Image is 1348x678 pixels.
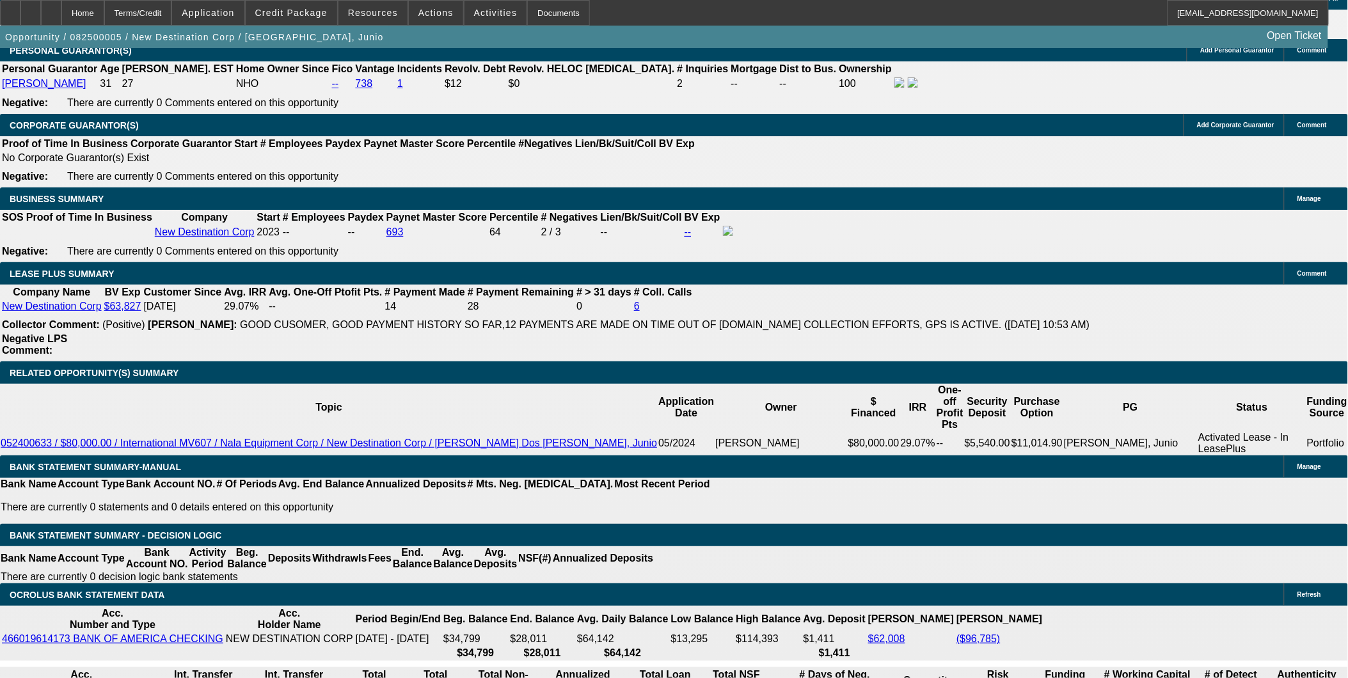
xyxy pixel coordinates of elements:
[659,138,695,149] b: BV Exp
[364,138,464,149] b: Paynet Master Score
[735,633,801,645] td: $114,393
[1,138,129,150] th: Proof of Time In Business
[803,633,866,645] td: $1,411
[468,287,574,297] b: # Payment Remaining
[10,194,104,204] span: BUSINESS SUMMARY
[614,478,711,491] th: Most Recent Period
[1297,591,1321,598] span: Refresh
[489,226,538,238] div: 64
[731,63,777,74] b: Mortgage
[125,478,216,491] th: Bank Account NO.
[780,63,837,74] b: Dist to Bus.
[509,63,675,74] b: Revolv. HELOC [MEDICAL_DATA].
[312,546,367,571] th: Withdrawls
[779,77,837,91] td: --
[278,478,365,491] th: Avg. End Balance
[148,319,237,330] b: [PERSON_NAME]:
[236,63,329,74] b: Home Owner Since
[386,226,404,237] a: 693
[518,546,552,571] th: NSF(#)
[1306,431,1348,455] td: Portfolio
[26,211,153,224] th: Proof of Time In Business
[1063,431,1198,455] td: [PERSON_NAME], Junio
[10,462,181,472] span: BANK STATEMENT SUMMARY-MANUAL
[839,63,892,74] b: Ownership
[1198,384,1306,431] th: Status
[2,333,67,356] b: Negative LPS Comment:
[347,225,385,239] td: --
[225,607,354,631] th: Acc. Holder Name
[260,138,323,149] b: # Employees
[676,77,729,91] td: 2
[57,546,125,571] th: Account Type
[685,212,720,223] b: BV Exp
[99,77,120,91] td: 31
[268,300,383,313] td: --
[2,301,102,311] a: New Destination Corp
[356,63,395,74] b: Vantage
[964,384,1011,431] th: Security Deposit
[365,478,466,491] th: Annualized Deposits
[10,368,178,378] span: RELATED OPPORTUNITY(S) SUMMARY
[489,212,538,223] b: Percentile
[10,269,115,279] span: LEASE PLUS SUMMARY
[443,607,508,631] th: Beg. Balance
[1,152,701,164] td: No Corporate Guarantor(s) Exist
[240,319,1090,330] span: GOOD CUSOMER, GOOD PAYMENT HISTORY SO FAR,12 PAYMENTS ARE MADE ON TIME OUT OF [DOMAIN_NAME] COLLE...
[102,319,145,330] span: (Positive)
[155,226,255,237] a: New Destination Corp
[576,300,632,313] td: 0
[1297,122,1327,129] span: Comment
[1011,384,1063,431] th: Purchase Option
[332,78,339,89] a: --
[355,633,441,645] td: [DATE] - [DATE]
[1297,270,1327,277] span: Comment
[143,287,221,297] b: Customer Since
[409,1,463,25] button: Actions
[473,546,518,571] th: Avg. Deposits
[443,633,508,645] td: $34,799
[246,1,337,25] button: Credit Package
[576,607,669,631] th: Avg. Daily Balance
[1,438,657,448] a: 052400633 / $80,000.00 / International MV607 / Nala Equipment Corp / New Destination Corp / [PERS...
[1,607,224,631] th: Acc. Number and Type
[474,8,518,18] span: Activities
[1297,463,1321,470] span: Manage
[269,287,382,297] b: Avg. One-Off Ptofit Pts.
[576,287,631,297] b: # > 31 days
[67,97,338,108] span: There are currently 0 Comments entered on this opportunity
[216,478,278,491] th: # Of Periods
[735,607,801,631] th: High Balance
[541,212,598,223] b: # Negatives
[576,647,669,659] th: $64,142
[519,138,573,149] b: #Negatives
[1063,384,1198,431] th: PG
[418,8,454,18] span: Actions
[5,32,384,42] span: Opportunity / 082500005 / New Destination Corp / [GEOGRAPHIC_DATA], Junio
[10,590,164,600] span: OCROLUS BANK STATEMENT DATA
[224,287,266,297] b: Avg. IRR
[1200,47,1274,54] span: Add Personal Guarantor
[385,300,466,313] td: 14
[715,431,847,455] td: [PERSON_NAME]
[2,78,86,89] a: [PERSON_NAME]
[956,607,1043,631] th: [PERSON_NAME]
[1011,431,1063,455] td: $11,014.90
[1,211,24,224] th: SOS
[445,63,506,74] b: Revolv. Debt
[715,384,847,431] th: Owner
[1197,122,1274,129] span: Add Corporate Guarantor
[2,319,100,330] b: Collector Comment:
[397,78,403,89] a: 1
[10,120,139,130] span: CORPORATE GUARANTOR(S)
[677,63,728,74] b: # Inquiries
[255,8,328,18] span: Credit Package
[2,246,48,256] b: Negative:
[1198,431,1306,455] td: Activated Lease - In LeasePlus
[552,546,654,571] th: Annualized Deposits
[1297,47,1327,54] span: Comment
[326,138,361,149] b: Paydex
[575,138,656,149] b: Lien/Bk/Suit/Coll
[181,212,228,223] b: Company
[467,300,575,313] td: 28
